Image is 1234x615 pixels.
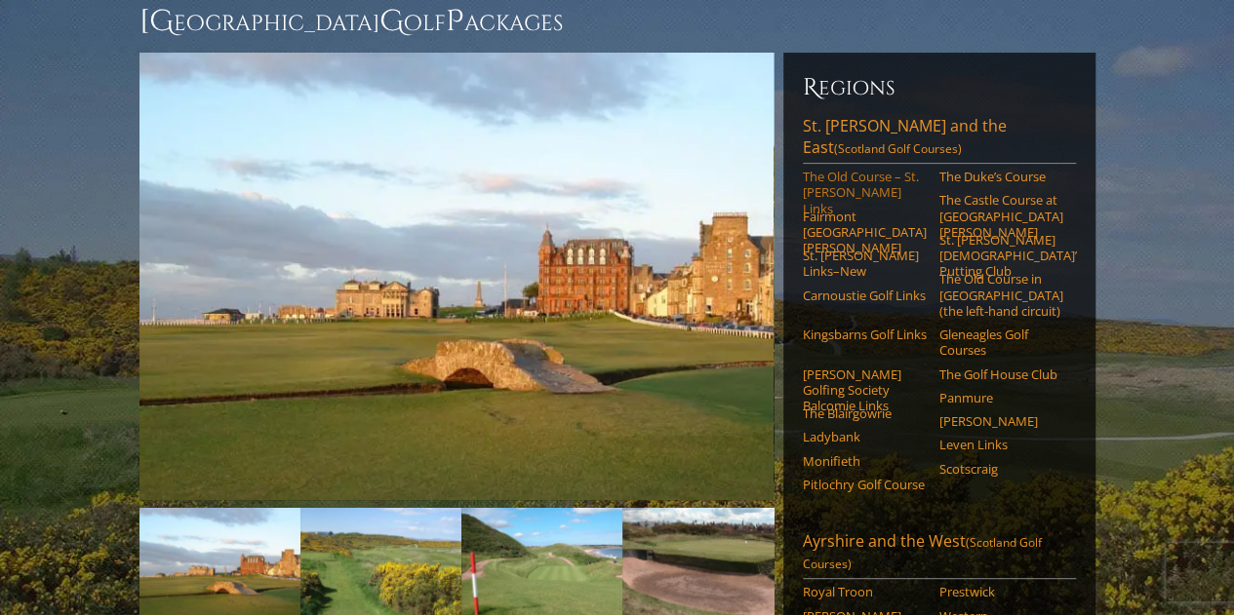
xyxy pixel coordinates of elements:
a: Ladybank [803,429,927,444]
a: The Castle Course at [GEOGRAPHIC_DATA][PERSON_NAME] [939,192,1063,240]
a: The Duke’s Course [939,169,1063,184]
span: G [379,2,404,41]
a: Prestwick [939,584,1063,599]
h6: Regions [803,72,1076,103]
a: Gleneagles Golf Courses [939,327,1063,359]
a: Pitlochry Golf Course [803,477,927,492]
a: The Golf House Club [939,366,1063,382]
a: The Old Course – St. [PERSON_NAME] Links [803,169,927,216]
a: Scotscraig [939,461,1063,477]
a: Ayrshire and the West(Scotland Golf Courses) [803,530,1076,579]
a: [PERSON_NAME] Golfing Society Balcomie Links [803,366,927,414]
span: (Scotland Golf Courses) [803,534,1042,572]
a: St. [PERSON_NAME] and the East(Scotland Golf Courses) [803,115,1076,164]
a: Panmure [939,390,1063,405]
span: P [446,2,464,41]
a: St. [PERSON_NAME] Links–New [803,248,927,280]
h1: [GEOGRAPHIC_DATA] olf ackages [139,2,1095,41]
span: (Scotland Golf Courses) [834,140,962,157]
a: The Blairgowrie [803,405,927,421]
a: Leven Links [939,437,1063,452]
a: Carnoustie Golf Links [803,288,927,303]
a: Kingsbarns Golf Links [803,327,927,342]
a: Royal Troon [803,584,927,599]
a: Fairmont [GEOGRAPHIC_DATA][PERSON_NAME] [803,209,927,256]
a: [PERSON_NAME] [939,413,1063,429]
a: The Old Course in [GEOGRAPHIC_DATA] (the left-hand circuit) [939,271,1063,319]
a: St. [PERSON_NAME] [DEMOGRAPHIC_DATA]’ Putting Club [939,232,1063,280]
a: Monifieth [803,453,927,469]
